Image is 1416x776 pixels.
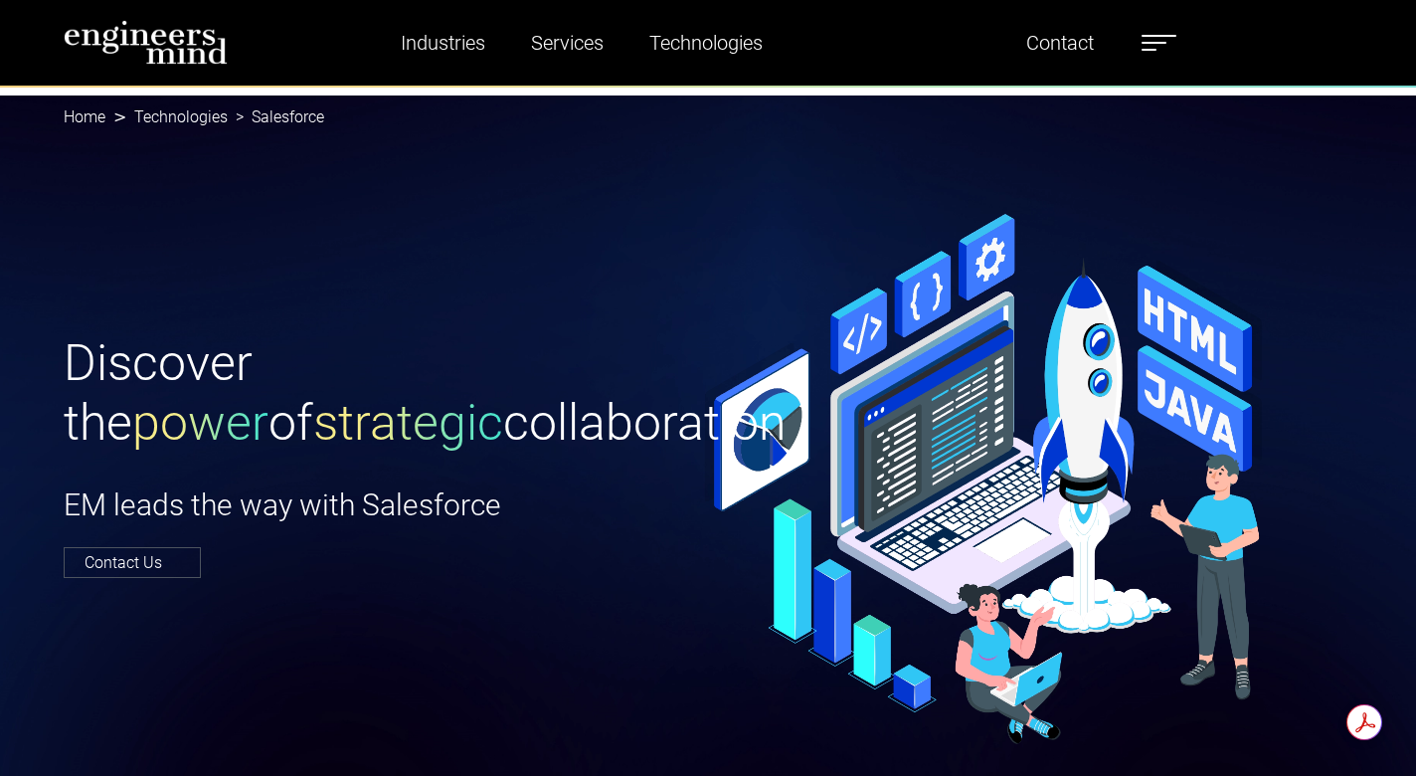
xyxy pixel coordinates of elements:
p: EM leads the way with Salesforce [64,483,696,527]
a: Home [64,107,105,126]
h1: Discover the of collaboration [64,333,696,453]
span: power [132,394,268,452]
a: Industries [393,20,493,66]
img: logo [64,20,228,65]
a: Technologies [134,107,228,126]
a: Technologies [641,20,771,66]
a: Contact Us [64,547,201,578]
li: Salesforce [228,105,324,129]
nav: breadcrumb [64,96,1352,139]
a: Contact [1018,20,1102,66]
span: strategic [313,394,503,452]
a: Services [523,20,612,66]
